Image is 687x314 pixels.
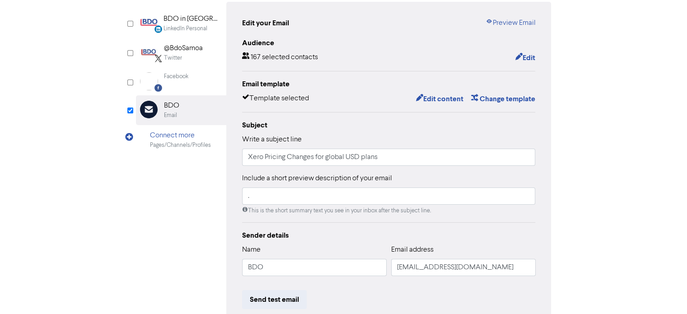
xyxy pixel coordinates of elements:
[242,37,536,48] div: Audience
[164,43,203,54] div: @BdoSamoa
[470,93,535,105] button: Change template
[140,43,158,61] img: Twitter
[242,206,536,215] div: This is the short summary text you see in your inbox after the subject line.
[242,79,536,89] div: Email template
[242,230,536,241] div: Sender details
[164,100,179,111] div: BDO
[136,67,226,95] div: Facebook Facebook
[242,244,261,255] label: Name
[164,14,221,24] div: BDO in [GEOGRAPHIC_DATA]
[140,72,158,90] img: Facebook
[242,93,309,105] div: Template selected
[164,24,207,33] div: LinkedIn Personal
[150,141,211,150] div: Pages/Channels/Profiles
[164,72,188,81] div: Facebook
[242,290,307,309] button: Send test email
[391,244,434,255] label: Email address
[242,134,302,145] label: Write a subject line
[164,54,182,62] div: Twitter
[136,9,226,38] div: LinkedinPersonal BDO in [GEOGRAPHIC_DATA]LinkedIn Personal
[140,14,158,32] img: LinkedinPersonal
[164,111,177,120] div: Email
[242,173,392,184] label: Include a short preview description of your email
[242,52,318,64] div: 167 selected contacts
[514,52,535,64] button: Edit
[415,93,463,105] button: Edit content
[642,271,687,314] iframe: Chat Widget
[150,130,211,141] div: Connect more
[242,18,289,28] div: Edit your Email
[485,18,535,28] a: Preview Email
[136,38,226,67] div: Twitter@BdoSamoaTwitter
[136,95,226,125] div: BDOEmail
[136,125,226,155] div: Connect morePages/Channels/Profiles
[242,120,536,131] div: Subject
